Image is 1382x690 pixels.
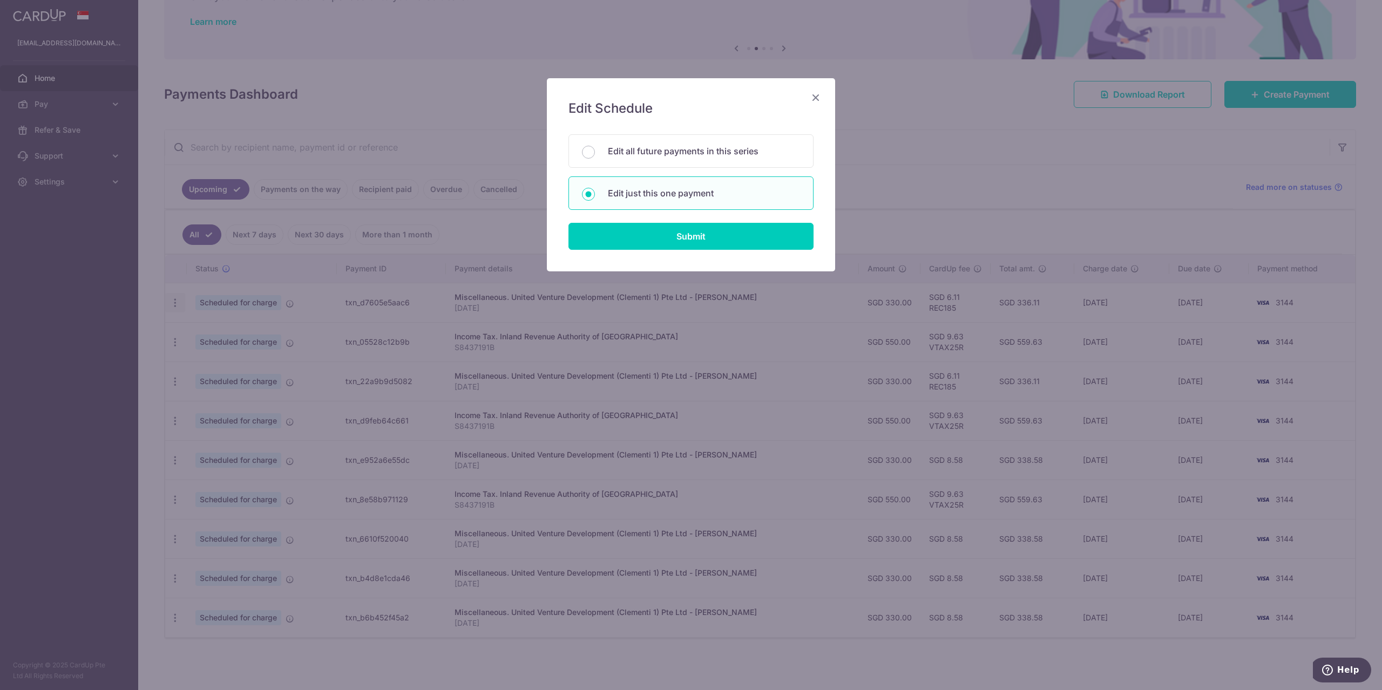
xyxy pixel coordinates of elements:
button: Close [809,91,822,104]
iframe: Opens a widget where you can find more information [1313,658,1371,685]
p: Edit all future payments in this series [608,145,800,158]
h5: Edit Schedule [568,100,814,117]
input: Submit [568,223,814,250]
p: Edit just this one payment [608,187,800,200]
